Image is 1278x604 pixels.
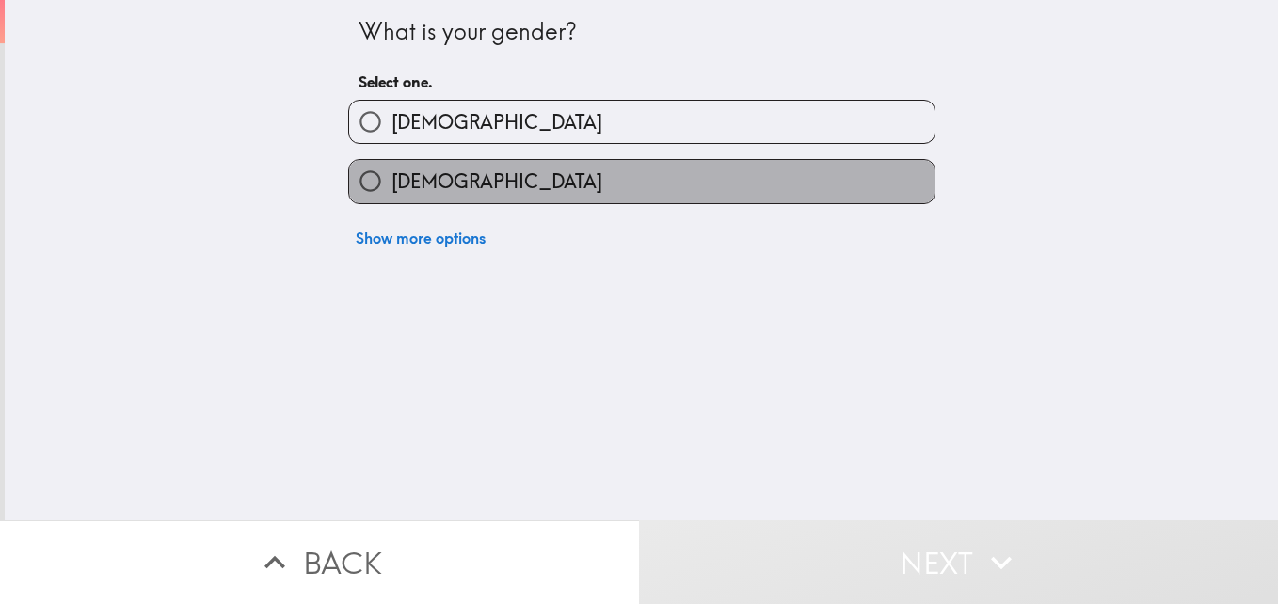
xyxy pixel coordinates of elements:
span: [DEMOGRAPHIC_DATA] [391,109,602,135]
span: [DEMOGRAPHIC_DATA] [391,168,602,195]
button: [DEMOGRAPHIC_DATA] [349,160,935,202]
div: What is your gender? [359,16,925,48]
button: Show more options [348,219,493,257]
h6: Select one. [359,72,925,92]
button: Next [639,520,1278,604]
button: [DEMOGRAPHIC_DATA] [349,101,935,143]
